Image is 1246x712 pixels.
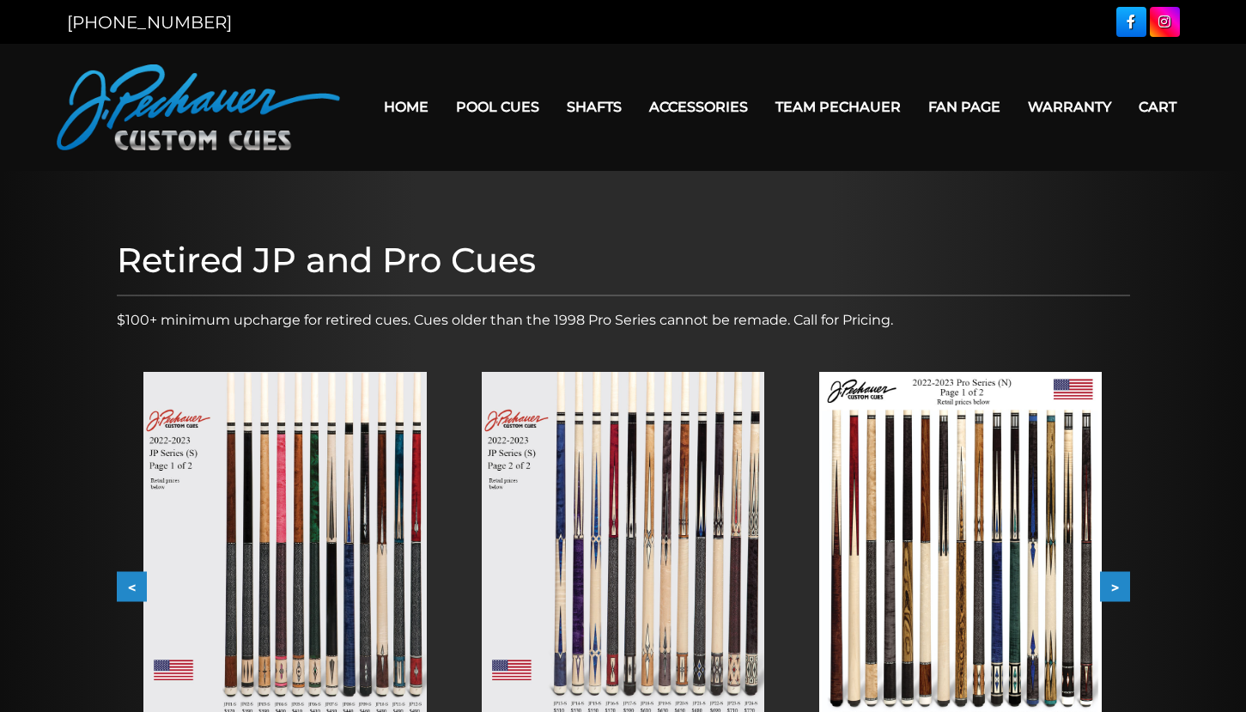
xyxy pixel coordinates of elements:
[442,85,553,129] a: Pool Cues
[1014,85,1125,129] a: Warranty
[117,240,1130,281] h1: Retired JP and Pro Cues
[762,85,915,129] a: Team Pechauer
[1125,85,1190,129] a: Cart
[370,85,442,129] a: Home
[1100,572,1130,602] button: >
[117,572,147,602] button: <
[117,310,1130,331] p: $100+ minimum upcharge for retired cues. Cues older than the 1998 Pro Series cannot be remade. Ca...
[635,85,762,129] a: Accessories
[67,12,232,33] a: [PHONE_NUMBER]
[57,64,340,150] img: Pechauer Custom Cues
[117,572,1130,602] div: Carousel Navigation
[553,85,635,129] a: Shafts
[915,85,1014,129] a: Fan Page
